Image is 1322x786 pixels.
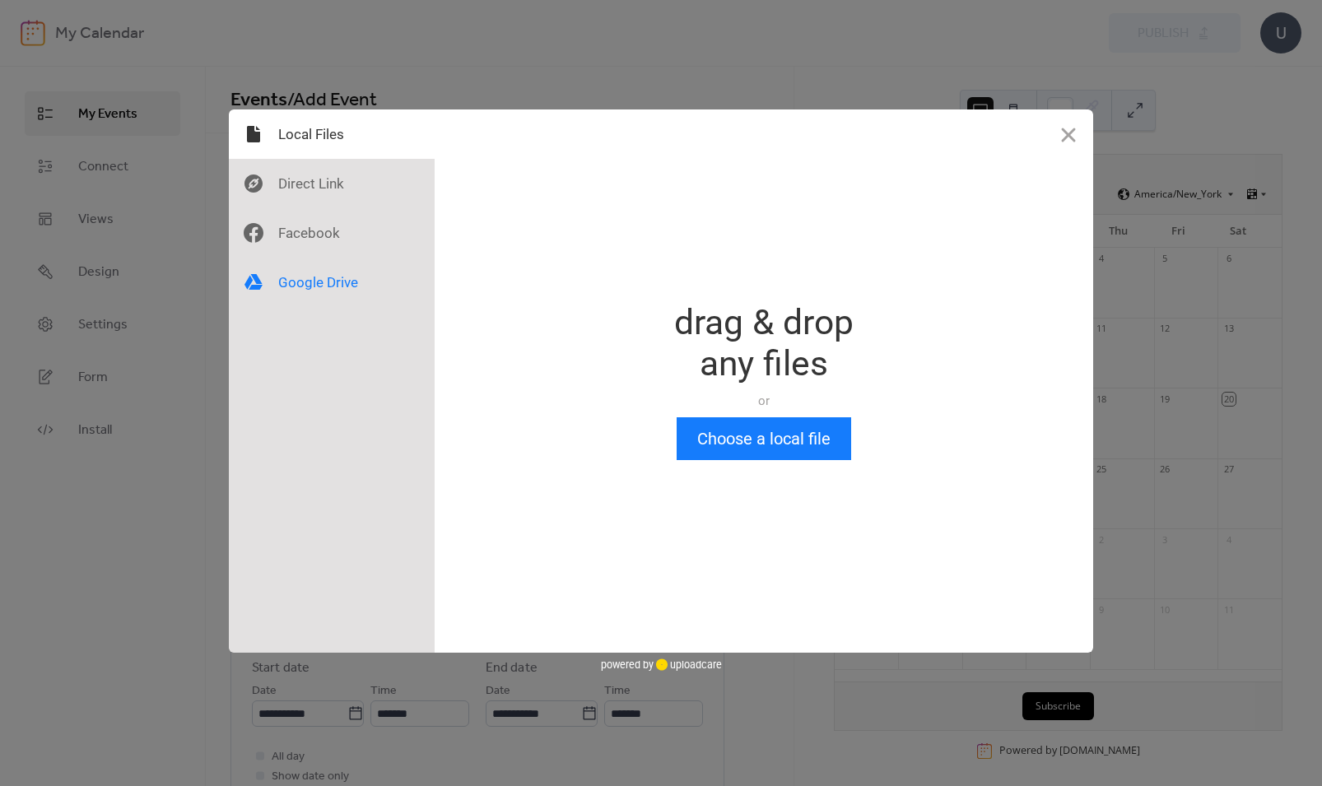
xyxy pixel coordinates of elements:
div: Local Files [229,109,435,159]
button: Close [1044,109,1093,159]
button: Choose a local file [677,417,851,460]
div: drag & drop any files [674,302,854,384]
a: uploadcare [654,658,722,671]
div: powered by [601,653,722,677]
div: or [674,393,854,409]
div: Direct Link [229,159,435,208]
div: Facebook [229,208,435,258]
div: Google Drive [229,258,435,307]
